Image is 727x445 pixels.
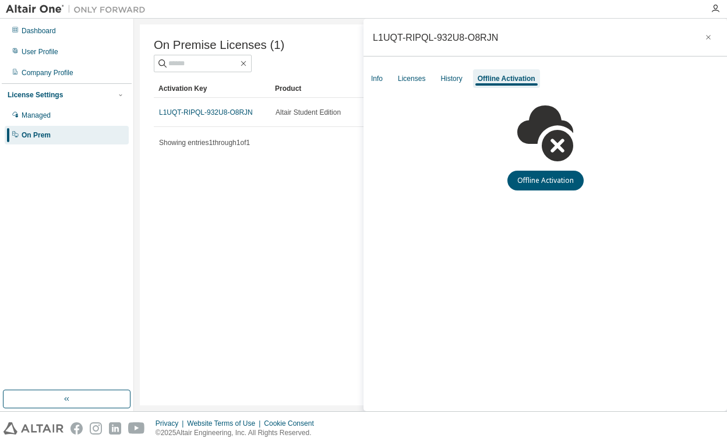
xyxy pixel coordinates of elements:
[156,419,187,428] div: Privacy
[8,90,63,100] div: License Settings
[264,419,320,428] div: Cookie Consent
[6,3,151,15] img: Altair One
[398,74,425,83] div: Licenses
[22,26,56,36] div: Dashboard
[276,108,341,117] span: Altair Student Edition
[70,422,83,435] img: facebook.svg
[22,68,73,77] div: Company Profile
[478,74,535,83] div: Offline Activation
[90,422,102,435] img: instagram.svg
[22,130,51,140] div: On Prem
[22,47,58,56] div: User Profile
[507,171,584,190] button: Offline Activation
[156,428,321,438] p: © 2025 Altair Engineering, Inc. All Rights Reserved.
[371,74,383,83] div: Info
[440,74,462,83] div: History
[275,79,382,98] div: Product
[128,422,145,435] img: youtube.svg
[22,111,51,120] div: Managed
[373,33,498,42] div: L1UQT-RIPQL-932U8-O8RJN
[109,422,121,435] img: linkedin.svg
[159,139,250,147] span: Showing entries 1 through 1 of 1
[158,79,266,98] div: Activation Key
[154,38,284,52] span: On Premise Licenses (1)
[187,419,264,428] div: Website Terms of Use
[3,422,63,435] img: altair_logo.svg
[159,108,253,116] a: L1UQT-RIPQL-932U8-O8RJN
